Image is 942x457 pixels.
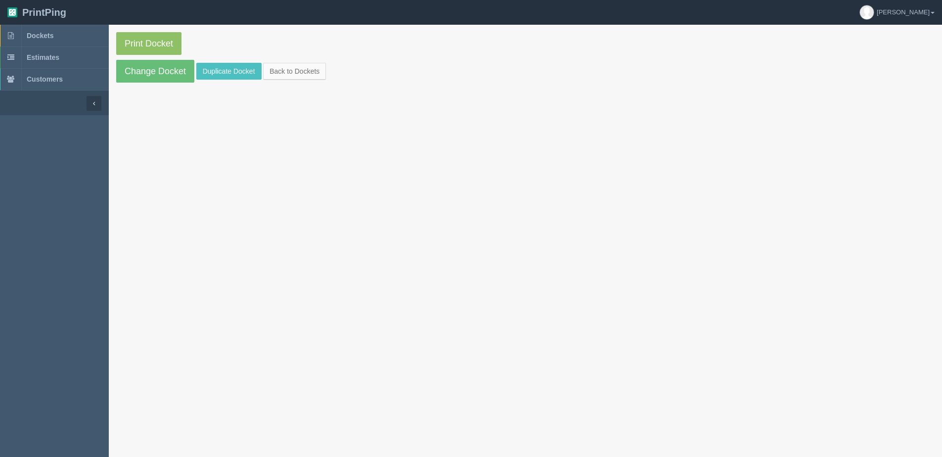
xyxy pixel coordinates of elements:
span: Dockets [27,32,53,40]
a: Print Docket [116,32,181,55]
img: logo-3e63b451c926e2ac314895c53de4908e5d424f24456219fb08d385ab2e579770.png [7,7,17,17]
span: Estimates [27,53,59,61]
span: Customers [27,75,63,83]
a: Back to Dockets [263,63,326,80]
a: Duplicate Docket [196,63,262,80]
a: Change Docket [116,60,194,83]
img: avatar_default-7531ab5dedf162e01f1e0bb0964e6a185e93c5c22dfe317fb01d7f8cd2b1632c.jpg [860,5,874,19]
